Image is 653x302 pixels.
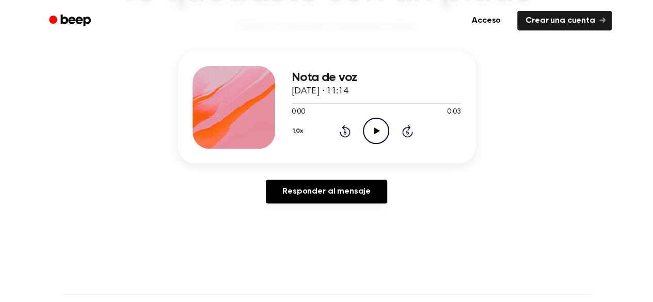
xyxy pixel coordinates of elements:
[266,180,387,203] a: Responder al mensaje
[293,128,303,134] font: 1.0x
[292,71,357,84] font: Nota de voz
[472,17,501,25] font: Acceso
[292,108,305,116] font: 0:00
[517,11,611,30] a: Crear una cuenta
[42,11,100,31] a: Bip
[447,108,460,116] font: 0:03
[282,187,371,196] font: Responder al mensaje
[292,87,348,96] font: [DATE] · 11:14
[525,17,595,25] font: Crear una cuenta
[461,9,511,33] a: Acceso
[292,122,307,140] button: 1.0x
